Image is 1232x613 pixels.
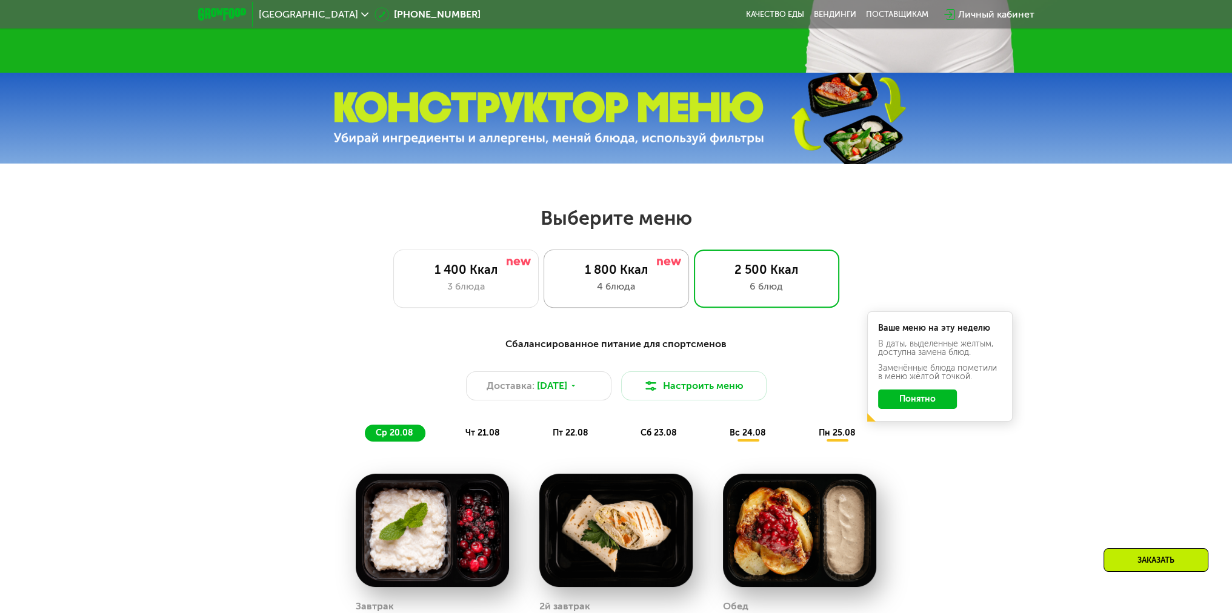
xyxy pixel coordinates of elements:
div: Ваше меню на эту неделю [878,324,1002,333]
button: Понятно [878,389,957,409]
a: Вендинги [814,10,856,19]
div: 3 блюда [406,279,526,294]
div: поставщикам [866,10,928,19]
span: ср 20.08 [376,428,413,438]
button: Настроить меню [621,371,767,400]
div: 2 500 Ккал [707,262,827,277]
a: Качество еды [746,10,804,19]
a: [PHONE_NUMBER] [375,7,481,22]
div: 1 800 Ккал [556,262,676,277]
span: вс 24.08 [730,428,766,438]
div: 6 блюд [707,279,827,294]
div: Сбалансированное питание для спортсменов [258,337,975,352]
span: [GEOGRAPHIC_DATA] [259,10,358,19]
span: пт 22.08 [553,428,588,438]
span: чт 21.08 [465,428,500,438]
span: пн 25.08 [818,428,855,438]
div: 4 блюда [556,279,676,294]
span: [DATE] [537,379,567,393]
span: сб 23.08 [641,428,677,438]
div: В даты, выделенные желтым, доступна замена блюд. [878,340,1002,357]
div: Заказать [1104,548,1208,572]
div: 1 400 Ккал [406,262,526,277]
span: Доставка: [487,379,534,393]
div: Заменённые блюда пометили в меню жёлтой точкой. [878,364,1002,381]
h2: Выберите меню [39,206,1193,230]
div: Личный кабинет [958,7,1034,22]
